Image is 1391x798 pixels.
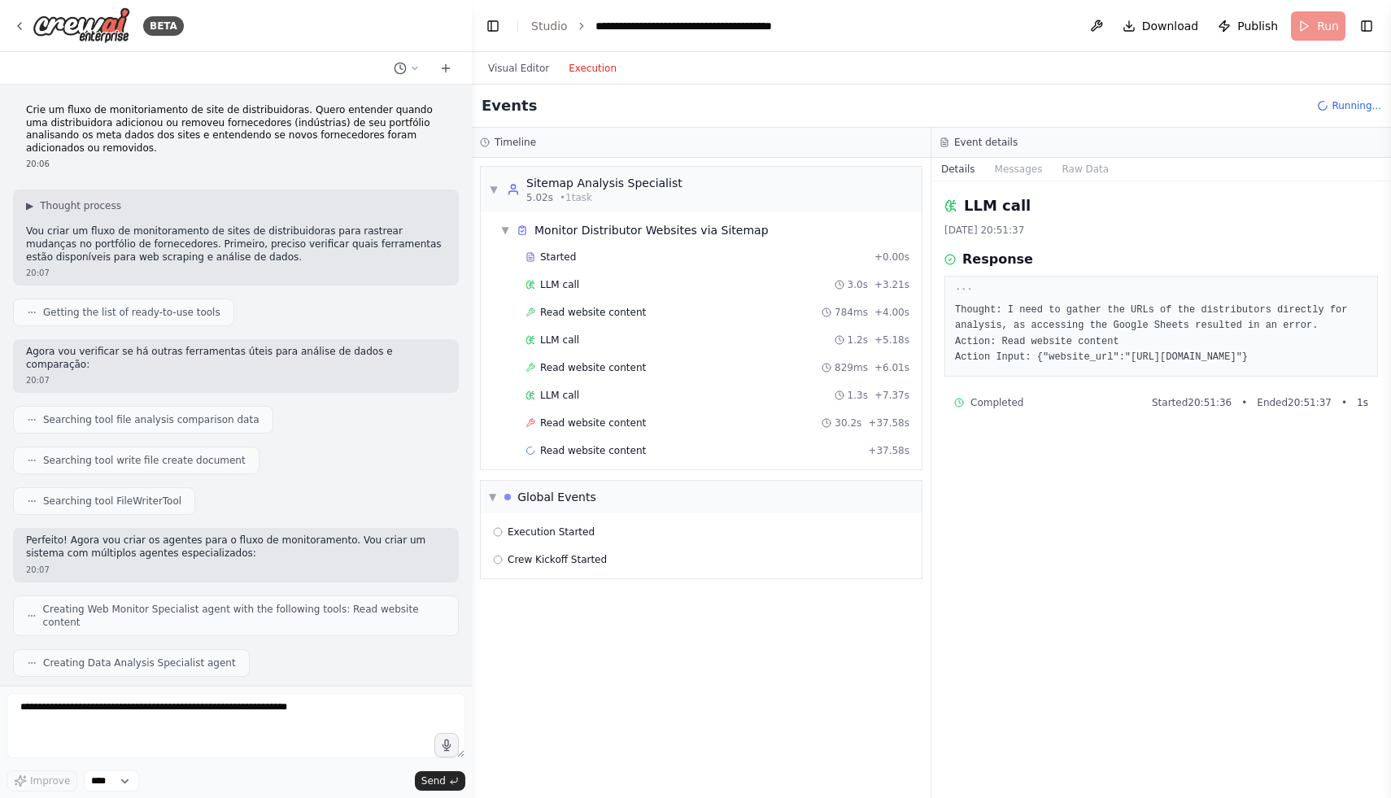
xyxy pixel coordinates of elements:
[1152,396,1232,409] span: Started 20:51:36
[434,733,459,757] button: Click to speak your automation idea
[421,774,446,787] span: Send
[540,334,579,347] span: LLM call
[143,16,184,36] div: BETA
[495,136,536,149] h3: Timeline
[26,199,33,212] span: ▶
[387,59,426,78] button: Switch to previous chat
[526,191,553,204] span: 5.02s
[874,334,909,347] span: + 5.18s
[540,444,646,457] span: Read website content
[835,306,868,319] span: 784ms
[540,306,646,319] span: Read website content
[954,136,1018,149] h3: Event details
[531,18,772,34] nav: breadcrumb
[534,222,769,238] div: Monitor Distributor Websites via Sitemap
[26,267,446,279] div: 20:07
[517,489,596,505] div: Global Events
[43,454,246,467] span: Searching tool write file create document
[26,374,446,386] div: 20:07
[835,416,861,430] span: 30.2s
[868,416,909,430] span: + 37.58s
[43,306,220,319] span: Getting the list of ready-to-use tools
[508,553,607,566] span: Crew Kickoff Started
[962,250,1033,269] h3: Response
[944,224,1378,237] div: [DATE] 20:51:37
[559,59,626,78] button: Execution
[478,59,559,78] button: Visual Editor
[482,94,537,117] h2: Events
[433,59,459,78] button: Start a new chat
[874,389,909,402] span: + 7.37s
[43,495,181,508] span: Searching tool FileWriterTool
[1052,158,1118,181] button: Raw Data
[540,389,579,402] span: LLM call
[1237,18,1278,34] span: Publish
[874,278,909,291] span: + 3.21s
[489,491,496,504] span: ▼
[848,334,868,347] span: 1.2s
[500,224,510,237] span: ▼
[526,175,682,191] div: Sitemap Analysis Specialist
[26,564,446,576] div: 20:07
[26,534,446,560] p: Perfeito! Agora vou criar os agentes para o fluxo de monitoramento. Vou criar um sistema com múlt...
[868,444,909,457] span: + 37.58s
[531,20,568,33] a: Studio
[835,361,868,374] span: 829ms
[874,306,909,319] span: + 4.00s
[540,416,646,430] span: Read website content
[26,346,446,371] p: Agora vou verificar se há outras ferramentas úteis para análise de dados e comparação:
[874,251,909,264] span: + 0.00s
[1341,396,1347,409] span: •
[848,278,868,291] span: 3.0s
[964,194,1031,217] h2: LLM call
[1355,15,1378,37] button: Show right sidebar
[848,389,868,402] span: 1.3s
[540,251,576,264] span: Started
[7,770,77,791] button: Improve
[1241,396,1247,409] span: •
[540,278,579,291] span: LLM call
[1257,396,1332,409] span: Ended 20:51:37
[508,525,595,539] span: Execution Started
[1357,396,1368,409] span: 1 s
[1211,11,1284,41] button: Publish
[26,199,121,212] button: ▶Thought process
[415,771,465,791] button: Send
[43,603,445,629] span: Creating Web Monitor Specialist agent with the following tools: Read website content
[985,158,1053,181] button: Messages
[33,7,130,44] img: Logo
[30,774,70,787] span: Improve
[874,361,909,374] span: + 6.01s
[1332,99,1381,112] span: Running...
[1116,11,1206,41] button: Download
[26,225,446,264] p: Vou criar um fluxo de monitoramento de sites de distribuidoras para rastrear mudanças no portfóli...
[1142,18,1199,34] span: Download
[970,396,1023,409] span: Completed
[540,361,646,374] span: Read website content
[43,413,259,426] span: Searching tool file analysis comparison data
[43,656,236,669] span: Creating Data Analysis Specialist agent
[489,183,499,196] span: ▼
[26,104,446,155] p: Crie um fluxo de monitoriamento de site de distribuidoras. Quero entender quando uma distribuidor...
[482,15,504,37] button: Hide left sidebar
[955,286,1367,366] pre: ``` Thought: I need to gather the URLs of the distributors directly for analysis, as accessing th...
[560,191,592,204] span: • 1 task
[26,158,446,170] div: 20:06
[931,158,985,181] button: Details
[40,199,121,212] span: Thought process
